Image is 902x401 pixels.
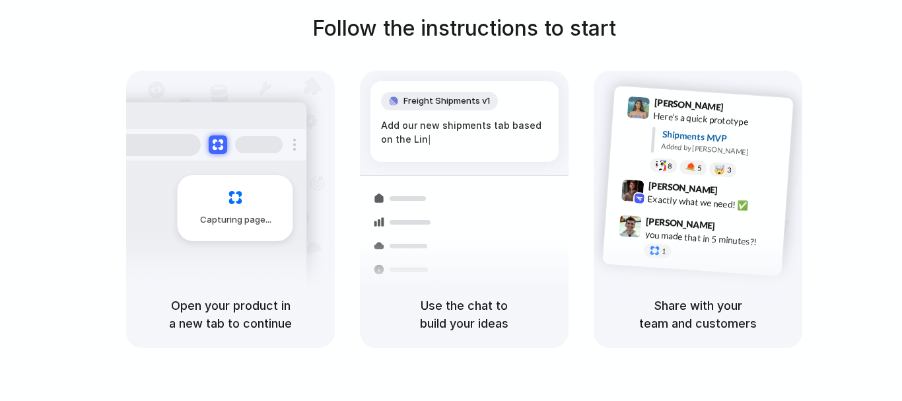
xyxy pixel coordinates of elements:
div: Added by [PERSON_NAME] [661,141,782,160]
span: | [428,134,431,145]
div: Exactly what we need! ✅ [647,192,779,215]
span: Freight Shipments v1 [403,94,490,108]
span: [PERSON_NAME] [654,95,724,114]
h5: Use the chat to build your ideas [376,297,553,332]
div: Add our new shipments tab based on the Lin [381,118,548,147]
h5: Share with your team and customers [609,297,786,332]
span: Capturing page [200,213,273,227]
div: 🤯 [714,164,726,174]
span: 5 [697,164,702,172]
span: 9:47 AM [719,220,746,236]
span: 1 [662,248,666,255]
span: [PERSON_NAME] [646,214,716,233]
div: Shipments MVP [662,128,784,149]
span: 3 [727,166,732,174]
h1: Follow the instructions to start [312,13,616,44]
div: you made that in 5 minutes?! [644,227,777,250]
h5: Open your product in a new tab to continue [142,297,319,332]
div: Here's a quick prototype [653,109,785,131]
span: 9:41 AM [728,102,755,118]
span: 9:42 AM [722,184,749,200]
span: [PERSON_NAME] [648,178,718,198]
span: 8 [668,163,672,170]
